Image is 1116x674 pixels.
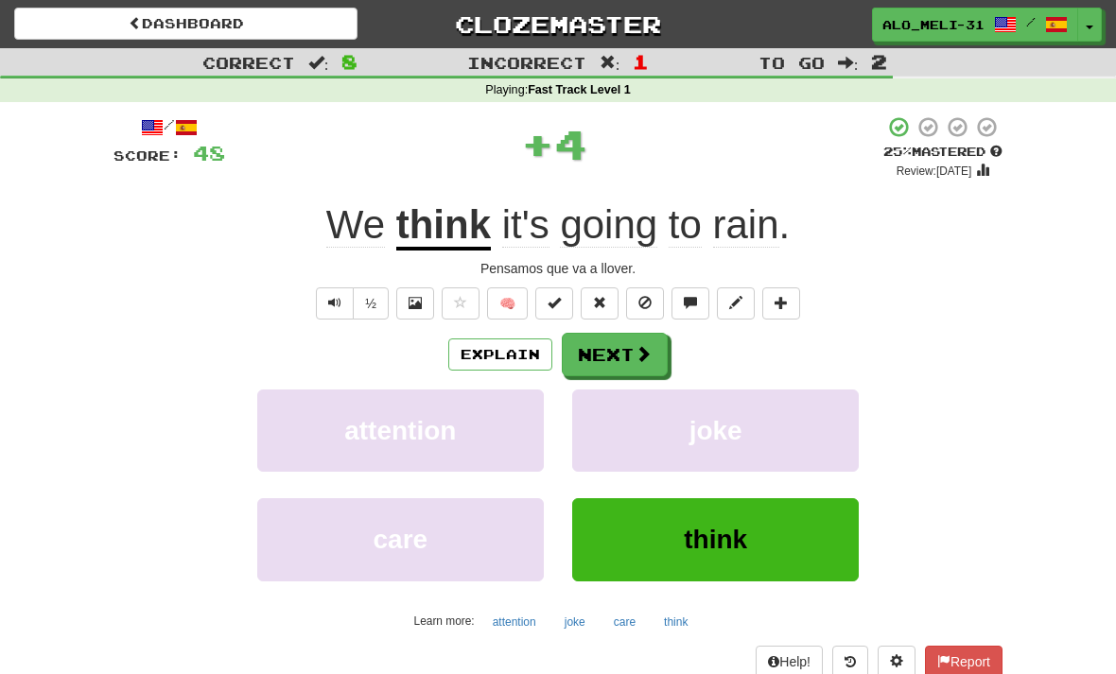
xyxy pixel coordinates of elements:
div: Pensamos que va a llover. [113,259,1003,278]
button: attention [482,608,547,636]
span: 4 [554,120,587,167]
span: to [669,202,702,248]
a: Alo_Meli-31 / [872,8,1078,42]
span: 8 [341,50,357,73]
button: Reset to 0% Mastered (alt+r) [581,287,619,320]
span: attention [344,416,456,445]
div: / [113,115,225,139]
span: going [560,202,657,248]
a: Dashboard [14,8,357,40]
u: think [396,202,491,251]
button: think [654,608,698,636]
button: Discuss sentence (alt+u) [671,287,709,320]
span: : [600,55,620,71]
span: + [521,115,554,172]
button: care [603,608,646,636]
button: Favorite sentence (alt+f) [442,287,480,320]
span: : [838,55,859,71]
span: 48 [193,141,225,164]
button: Next [562,333,668,376]
span: care [374,525,428,554]
button: 🧠 [487,287,528,320]
button: Edit sentence (alt+d) [717,287,755,320]
span: rain [713,202,779,248]
span: 25 % [883,144,912,159]
div: Text-to-speech controls [312,287,389,320]
span: . [491,202,790,248]
span: 1 [633,50,649,73]
button: joke [572,389,859,472]
button: Explain [448,338,552,371]
span: Correct [202,53,295,72]
span: 2 [871,50,887,73]
div: Mastered [883,144,1003,161]
button: Add to collection (alt+a) [762,287,800,320]
small: Learn more: [414,614,475,628]
button: care [257,498,544,580]
button: Play sentence audio (ctl+space) [316,287,354,320]
span: To go [759,53,825,72]
button: Set this sentence to 100% Mastered (alt+m) [535,287,573,320]
button: Show image (alt+x) [396,287,434,320]
span: : [308,55,329,71]
button: ½ [353,287,389,320]
span: think [684,525,747,554]
button: Ignore sentence (alt+i) [626,287,664,320]
span: Alo_Meli-31 [882,16,985,33]
strong: Fast Track Level 1 [528,83,631,96]
button: think [572,498,859,580]
span: it's [502,202,549,248]
button: attention [257,389,544,472]
span: / [1026,15,1036,28]
span: Score: [113,147,182,164]
button: joke [554,608,596,636]
span: Incorrect [467,53,586,72]
a: Clozemaster [386,8,729,41]
span: joke [689,416,742,445]
small: Review: [DATE] [897,164,972,178]
span: We [326,202,385,248]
